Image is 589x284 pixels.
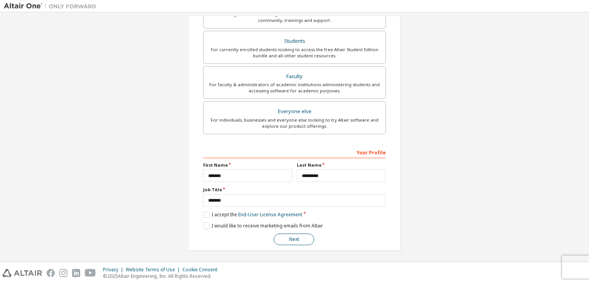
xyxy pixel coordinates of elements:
[85,269,96,277] img: youtube.svg
[208,36,381,47] div: Students
[297,162,386,168] label: Last Name
[203,162,292,168] label: First Name
[238,211,302,218] a: End-User License Agreement
[103,267,126,273] div: Privacy
[208,11,381,23] div: For existing customers looking to access software downloads, HPC resources, community, trainings ...
[208,71,381,82] div: Faculty
[103,273,222,279] p: © 2025 Altair Engineering, Inc. All Rights Reserved.
[208,47,381,59] div: For currently enrolled students looking to access the free Altair Student Edition bundle and all ...
[208,106,381,117] div: Everyone else
[203,222,323,229] label: I would like to receive marketing emails from Altair
[274,234,314,245] button: Next
[4,2,100,10] img: Altair One
[182,267,222,273] div: Cookie Consent
[203,187,386,193] label: Job Title
[2,269,42,277] img: altair_logo.svg
[47,269,55,277] img: facebook.svg
[203,211,302,218] label: I accept the
[126,267,182,273] div: Website Terms of Use
[59,269,67,277] img: instagram.svg
[208,82,381,94] div: For faculty & administrators of academic institutions administering students and accessing softwa...
[208,117,381,129] div: For individuals, businesses and everyone else looking to try Altair software and explore our prod...
[72,269,80,277] img: linkedin.svg
[203,146,386,158] div: Your Profile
